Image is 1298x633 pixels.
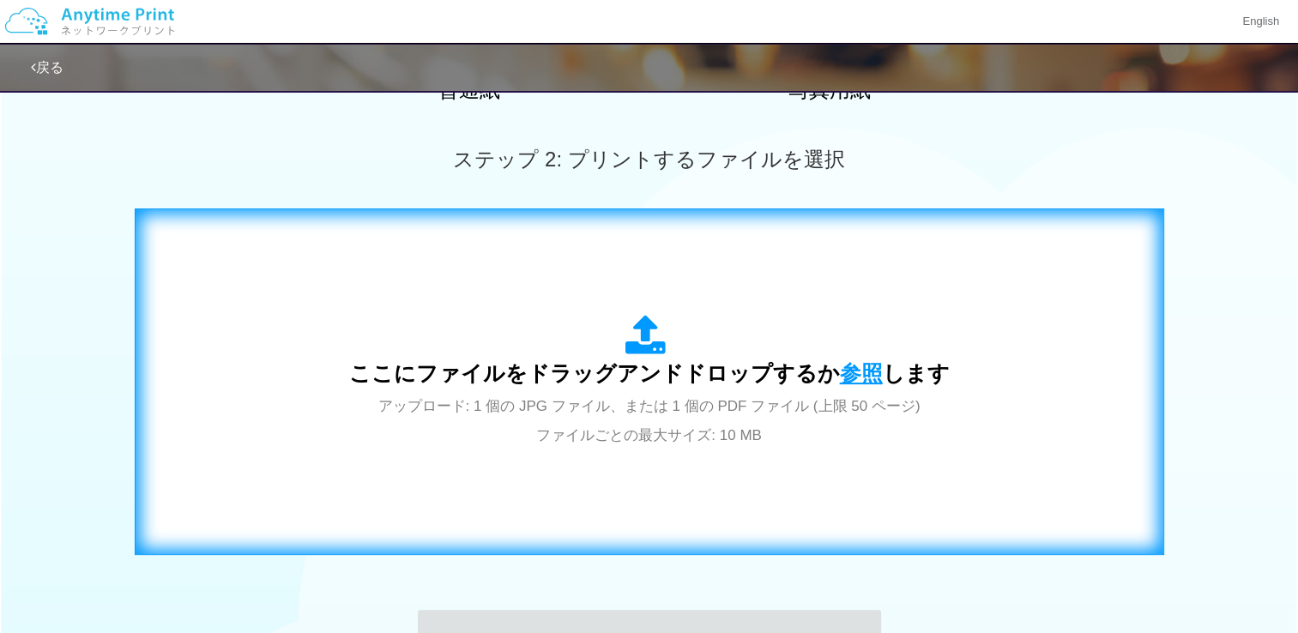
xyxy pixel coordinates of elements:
span: アップロード: 1 個の JPG ファイル、または 1 個の PDF ファイル (上限 50 ページ) ファイルごとの最大サイズ: 10 MB [378,398,921,443]
span: ステップ 2: プリントするファイルを選択 [453,148,844,171]
span: ここにファイルをドラッグアンドドロップするか します [349,361,950,385]
span: 参照 [840,361,883,385]
a: 戻る [31,60,63,75]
